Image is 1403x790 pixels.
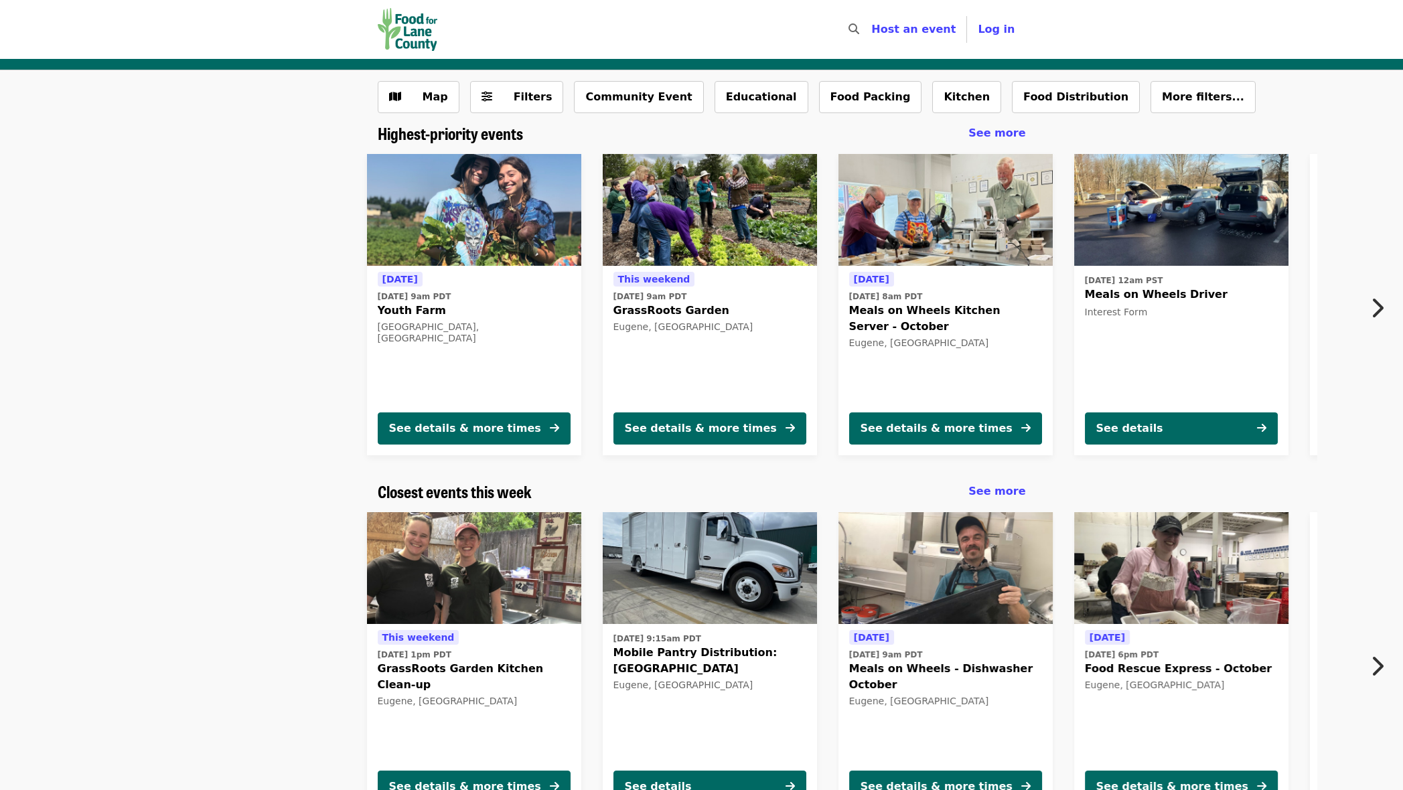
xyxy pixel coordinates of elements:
img: Mobile Pantry Distribution: Bethel School District organized by Food for Lane County [603,512,817,625]
img: Meals on Wheels - Dishwasher October organized by Food for Lane County [838,512,1053,625]
div: See details & more times [389,420,541,437]
span: See more [968,485,1025,497]
time: [DATE] 6pm PDT [1085,649,1159,661]
div: Highest-priority events [367,124,1037,143]
div: Eugene, [GEOGRAPHIC_DATA] [849,337,1042,349]
i: chevron-right icon [1370,295,1384,321]
button: Filters (0 selected) [470,81,564,113]
div: Eugene, [GEOGRAPHIC_DATA] [613,680,806,691]
i: arrow-right icon [550,422,559,434]
span: Highest-priority events [378,121,523,145]
div: See details & more times [861,420,1013,437]
div: Eugene, [GEOGRAPHIC_DATA] [613,321,806,333]
span: [DATE] [382,274,418,285]
span: GrassRoots Garden [613,303,806,319]
i: sliders-h icon [482,90,492,103]
time: [DATE] 1pm PDT [378,649,451,661]
span: Filters [514,90,552,103]
span: [DATE] [854,632,889,643]
i: arrow-right icon [786,422,795,434]
i: chevron-right icon [1370,653,1384,679]
div: See details [1096,420,1163,437]
span: This weekend [618,274,690,285]
input: Search [867,13,878,46]
span: GrassRoots Garden Kitchen Clean-up [378,661,571,693]
time: [DATE] 9am PDT [613,291,687,303]
span: Youth Farm [378,303,571,319]
time: [DATE] 9:15am PDT [613,633,701,645]
span: Interest Form [1085,307,1148,317]
span: Closest events this week [378,479,532,503]
a: See details for "Meals on Wheels Kitchen Server - October" [838,154,1053,455]
button: See details & more times [613,412,806,445]
span: Meals on Wheels Kitchen Server - October [849,303,1042,335]
div: Closest events this week [367,482,1037,501]
i: search icon [848,23,859,35]
img: Meals on Wheels Kitchen Server - October organized by Food for Lane County [838,154,1053,266]
span: Food Rescue Express - October [1085,661,1278,677]
button: Educational [715,81,808,113]
button: See details & more times [849,412,1042,445]
button: More filters... [1151,81,1256,113]
span: [DATE] [854,274,889,285]
span: More filters... [1162,90,1244,103]
a: Highest-priority events [378,124,523,143]
a: See more [968,125,1025,141]
img: Meals on Wheels Driver organized by Food for Lane County [1074,154,1288,266]
div: [GEOGRAPHIC_DATA], [GEOGRAPHIC_DATA] [378,321,571,344]
a: See details for "Youth Farm" [367,154,581,455]
time: [DATE] 12am PST [1085,274,1163,287]
button: Show map view [378,81,459,113]
button: Community Event [574,81,703,113]
i: map icon [389,90,401,103]
div: Eugene, [GEOGRAPHIC_DATA] [849,696,1042,707]
i: arrow-right icon [1021,422,1031,434]
i: arrow-right icon [1257,422,1266,434]
span: Map [423,90,448,103]
a: Closest events this week [378,482,532,501]
a: See more [968,483,1025,499]
button: Food Distribution [1012,81,1140,113]
img: GrassRoots Garden organized by Food for Lane County [603,154,817,266]
span: Meals on Wheels Driver [1085,287,1278,303]
img: Food Rescue Express - October organized by Food for Lane County [1074,512,1288,625]
span: Meals on Wheels - Dishwasher October [849,661,1042,693]
span: See more [968,127,1025,139]
button: Next item [1359,289,1403,327]
time: [DATE] 9am PDT [849,649,923,661]
a: See details for "Meals on Wheels Driver" [1074,154,1288,455]
button: Log in [967,16,1025,43]
button: See details [1085,412,1278,445]
span: Mobile Pantry Distribution: [GEOGRAPHIC_DATA] [613,645,806,677]
span: This weekend [382,632,455,643]
time: [DATE] 9am PDT [378,291,451,303]
button: Next item [1359,647,1403,685]
button: Kitchen [932,81,1001,113]
img: Food for Lane County - Home [378,8,438,51]
span: [DATE] [1090,632,1125,643]
img: Youth Farm organized by Food for Lane County [367,154,581,266]
time: [DATE] 8am PDT [849,291,923,303]
button: Food Packing [819,81,922,113]
button: See details & more times [378,412,571,445]
img: GrassRoots Garden Kitchen Clean-up organized by Food for Lane County [367,512,581,625]
div: Eugene, [GEOGRAPHIC_DATA] [378,696,571,707]
span: Log in [978,23,1015,35]
div: See details & more times [625,420,777,437]
div: Eugene, [GEOGRAPHIC_DATA] [1085,680,1278,691]
a: See details for "GrassRoots Garden" [603,154,817,455]
a: Host an event [871,23,956,35]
